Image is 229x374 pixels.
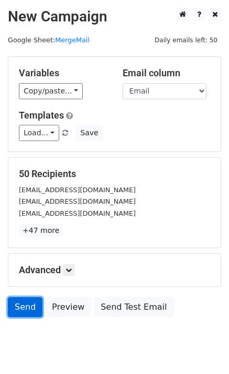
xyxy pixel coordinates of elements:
small: [EMAIL_ADDRESS][DOMAIN_NAME] [19,197,136,205]
a: Copy/paste... [19,83,83,99]
a: Send Test Email [94,297,173,317]
a: +47 more [19,224,63,237]
a: Daily emails left: 50 [151,36,221,44]
a: Load... [19,125,59,141]
h2: New Campaign [8,8,221,26]
a: Send [8,297,42,317]
button: Save [75,125,103,141]
small: [EMAIL_ADDRESS][DOMAIN_NAME] [19,186,136,194]
a: Preview [45,297,91,317]
iframe: Chat Widget [177,324,229,374]
a: Templates [19,110,64,121]
h5: 50 Recipients [19,168,210,180]
h5: Advanced [19,264,210,276]
small: [EMAIL_ADDRESS][DOMAIN_NAME] [19,209,136,217]
h5: Variables [19,67,107,79]
small: Google Sheet: [8,36,90,44]
h5: Email column [123,67,211,79]
span: Daily emails left: 50 [151,34,221,46]
a: MergeMail [55,36,90,44]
